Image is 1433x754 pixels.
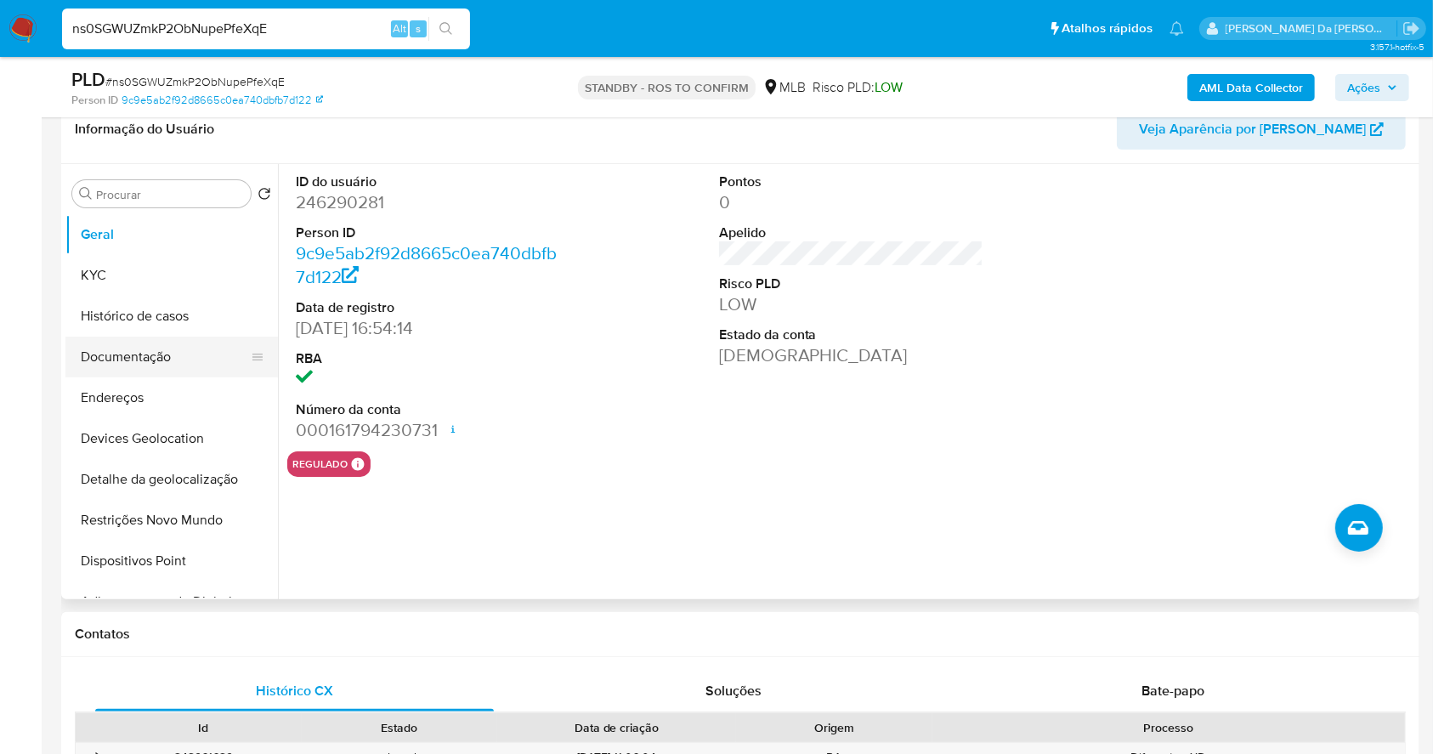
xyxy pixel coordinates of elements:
[296,400,561,419] dt: Número da conta
[1402,20,1420,37] a: Sair
[719,173,984,191] dt: Pontos
[71,65,105,93] b: PLD
[578,76,756,99] p: STANDBY - ROS TO CONFIRM
[1117,109,1406,150] button: Veja Aparência por [PERSON_NAME]
[314,719,486,736] div: Estado
[256,681,333,700] span: Histórico CX
[719,326,984,344] dt: Estado da conta
[296,190,561,214] dd: 246290281
[875,77,903,97] span: LOW
[79,187,93,201] button: Procurar
[1187,74,1315,101] button: AML Data Collector
[1347,74,1380,101] span: Ações
[296,418,561,442] dd: 000161794230731
[96,187,244,202] input: Procurar
[65,214,278,255] button: Geral
[296,224,561,242] dt: Person ID
[944,719,1393,736] div: Processo
[813,78,903,97] span: Risco PLD:
[105,73,285,90] span: # ns0SGWUZmkP2ObNupePfeXqE
[762,78,806,97] div: MLB
[719,224,984,242] dt: Apelido
[1170,21,1184,36] a: Notificações
[62,18,470,40] input: Pesquise usuários ou casos...
[719,343,984,367] dd: [DEMOGRAPHIC_DATA]
[65,500,278,541] button: Restrições Novo Mundo
[719,190,984,214] dd: 0
[65,459,278,500] button: Detalhe da geolocalização
[296,349,561,368] dt: RBA
[65,337,264,377] button: Documentação
[296,298,561,317] dt: Data de registro
[65,581,278,622] button: Adiantamentos de Dinheiro
[719,292,984,316] dd: LOW
[1226,20,1397,37] p: patricia.varelo@mercadopago.com.br
[705,681,762,700] span: Soluções
[393,20,406,37] span: Alt
[1199,74,1303,101] b: AML Data Collector
[71,93,118,108] b: Person ID
[1139,109,1366,150] span: Veja Aparência por [PERSON_NAME]
[719,275,984,293] dt: Risco PLD
[258,187,271,206] button: Retornar ao pedido padrão
[428,17,463,41] button: search-icon
[509,719,724,736] div: Data de criação
[416,20,421,37] span: s
[1141,681,1204,700] span: Bate-papo
[296,316,561,340] dd: [DATE] 16:54:14
[75,121,214,138] h1: Informação do Usuário
[122,93,323,108] a: 9c9e5ab2f92d8665c0ea740dbfb7d122
[292,461,348,468] button: regulado
[1335,74,1409,101] button: Ações
[296,173,561,191] dt: ID do usuário
[75,626,1406,643] h1: Contatos
[65,418,278,459] button: Devices Geolocation
[65,296,278,337] button: Histórico de casos
[117,719,290,736] div: Id
[296,241,557,289] a: 9c9e5ab2f92d8665c0ea740dbfb7d122
[1062,20,1153,37] span: Atalhos rápidos
[1370,40,1425,54] span: 3.157.1-hotfix-5
[748,719,920,736] div: Origem
[65,255,278,296] button: KYC
[65,377,278,418] button: Endereços
[65,541,278,581] button: Dispositivos Point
